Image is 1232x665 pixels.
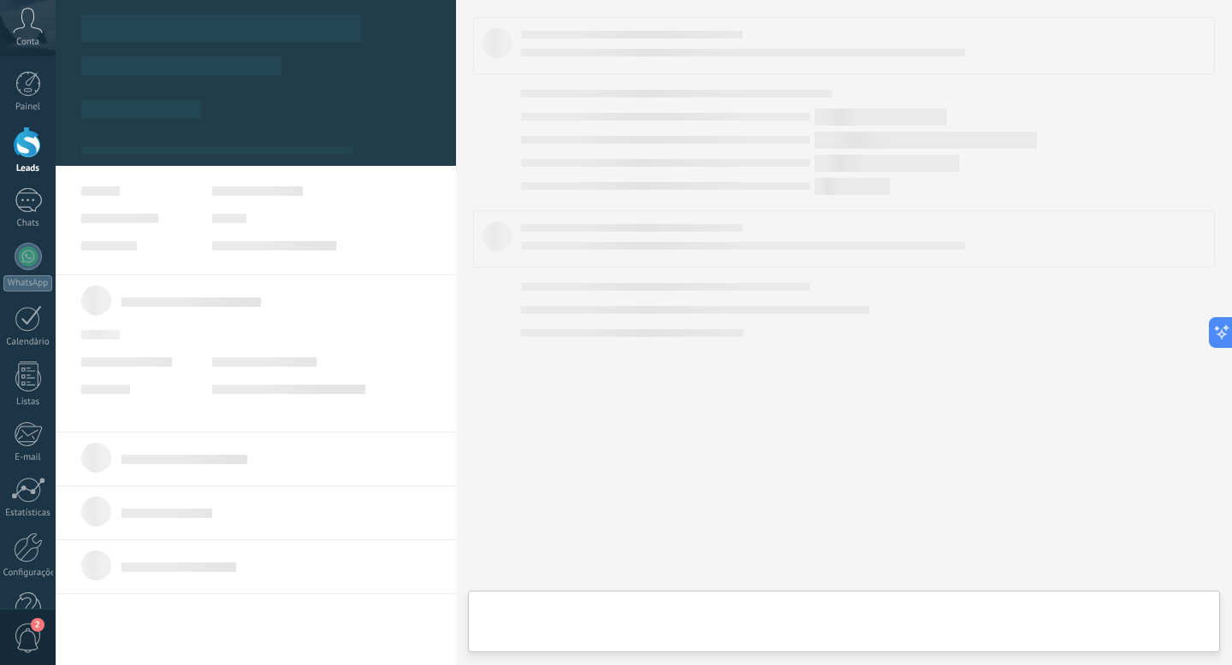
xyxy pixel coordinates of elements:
[3,163,53,174] div: Leads
[31,618,44,632] span: 2
[3,102,53,113] div: Painel
[3,452,53,463] div: E-mail
[3,337,53,348] div: Calendário
[3,508,53,519] div: Estatísticas
[3,218,53,229] div: Chats
[3,275,52,291] div: WhatsApp
[3,397,53,408] div: Listas
[16,37,39,48] span: Conta
[3,568,53,579] div: Configurações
